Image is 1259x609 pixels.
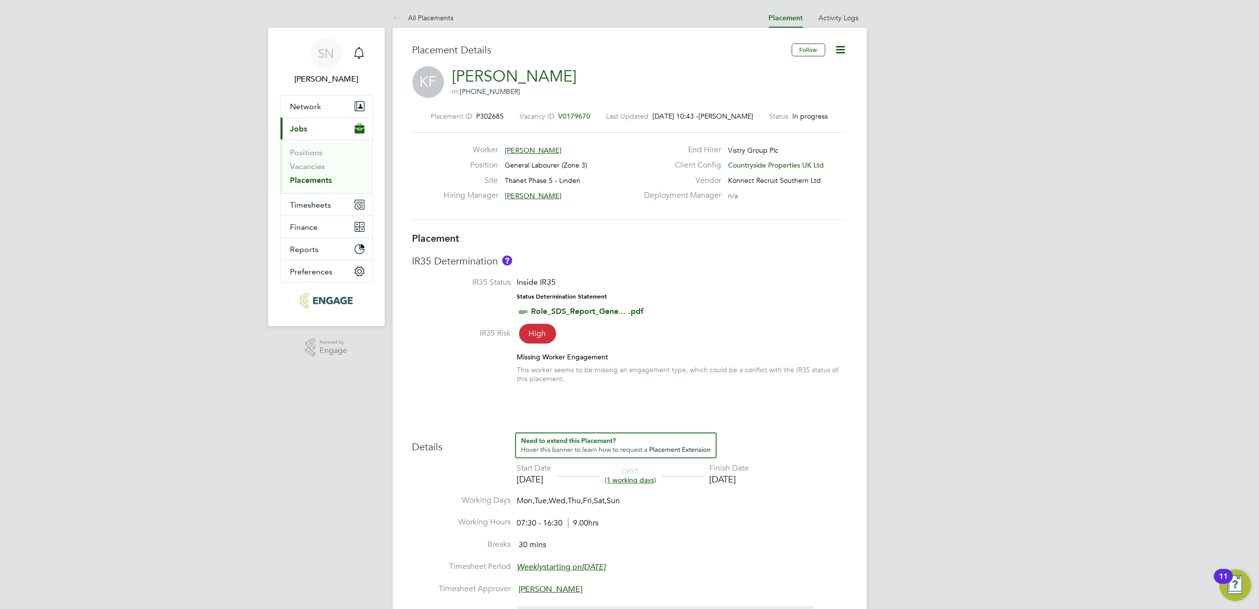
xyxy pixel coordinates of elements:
[517,352,847,361] div: Missing Worker Engagement
[412,66,444,98] span: KF
[568,518,599,528] span: 9.00hrs
[281,95,372,117] button: Network
[710,474,749,485] div: [DATE]
[517,293,608,300] strong: Status Determination Statement
[412,255,847,267] h3: IR35 Determination
[770,112,789,121] label: Status
[517,562,543,572] em: Weekly
[393,13,454,22] a: All Placements
[412,517,511,527] label: Working Hours
[502,256,512,265] button: About IR35
[638,160,721,171] label: Client Config
[549,496,568,506] span: Wed,
[280,38,373,85] a: SN[PERSON_NAME]
[444,190,498,201] label: Hiring Manager
[300,293,353,308] img: konnectrecruit-logo-retina.png
[412,539,511,550] label: Breaks
[728,176,821,185] span: Konnect Recruit Southern Ltd
[280,73,373,85] span: Sofia Naylor
[594,496,607,506] span: Sat,
[281,139,372,193] div: Jobs
[582,562,606,572] em: [DATE]
[290,175,332,185] a: Placements
[638,145,721,155] label: End Hirer
[444,160,498,171] label: Position
[583,496,594,506] span: Fri,
[517,365,847,383] div: This worker seems to be missing an engagement type, which could be a conflict with the IR35 statu...
[559,112,591,121] span: V0179670
[699,112,754,121] span: [PERSON_NAME]
[290,102,322,111] span: Network
[281,118,372,139] button: Jobs
[517,474,552,485] div: [DATE]
[519,324,556,344] span: High
[792,43,825,56] button: Follow
[607,112,649,121] label: Last Updated
[607,496,620,506] span: Sun
[819,13,859,22] a: Activity Logs
[290,124,308,133] span: Jobs
[268,28,385,326] nav: Main navigation
[728,191,738,200] span: n/a
[638,190,721,201] label: Deployment Manager
[600,467,661,484] div: DAYS
[517,562,606,572] span: starting on
[431,112,473,121] label: Placement ID
[505,161,587,170] span: General Labourer (Zone 3)
[444,145,498,155] label: Worker
[728,161,824,170] span: Countryside Properties UK Ltd
[568,496,583,506] span: Thu,
[517,518,599,528] div: 07:30 - 16:30
[517,463,552,474] div: Start Date
[1219,576,1228,589] div: 11
[290,200,331,210] span: Timesheets
[638,175,721,186] label: Vendor
[728,146,778,155] span: Vistry Group Plc
[505,191,562,200] span: [PERSON_NAME]
[319,47,334,60] span: SN
[281,238,372,260] button: Reports
[290,148,323,157] a: Positions
[769,14,803,22] a: Placement
[290,222,318,232] span: Finance
[320,347,347,355] span: Engage
[653,112,699,121] span: [DATE] 10:43 -
[477,112,504,121] span: P302685
[290,267,333,276] span: Preferences
[710,463,749,474] div: Finish Date
[520,112,555,121] label: Vacancy ID
[281,216,372,238] button: Finance
[517,277,556,287] span: Inside IR35
[280,293,373,308] a: Go to home page
[793,112,828,121] span: In progress
[290,162,325,171] a: Vacancies
[460,87,521,96] a: Call via Elevate
[281,261,372,282] button: Preferences
[412,43,784,56] h3: Placement Details
[535,496,549,506] span: Tue,
[505,146,562,155] span: [PERSON_NAME]
[515,433,717,458] button: How to extend a Placement?
[281,194,372,216] button: Timesheets
[444,175,498,186] label: Site
[517,496,535,506] span: Mon,
[519,584,583,594] span: [PERSON_NAME]
[531,306,644,316] a: Role_SDS_Report_Gene... .pdf
[412,277,511,288] label: IR35 Status
[320,338,347,347] span: Powered by
[290,245,319,254] span: Reports
[452,87,521,96] span: m:
[1219,569,1251,601] button: Open Resource Center, 11 new notifications
[412,495,511,506] label: Working Days
[412,433,847,453] h3: Details
[505,176,580,185] span: Thanet Phase 5 - Linden
[412,232,460,244] b: Placement
[305,338,347,357] a: Powered byEngage
[412,328,511,339] label: IR35 Risk
[452,67,577,86] a: [PERSON_NAME]
[605,476,656,484] span: (1 working days)
[412,584,511,594] label: Timesheet Approver
[519,540,547,550] span: 30 mins
[412,562,511,572] label: Timesheet Period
